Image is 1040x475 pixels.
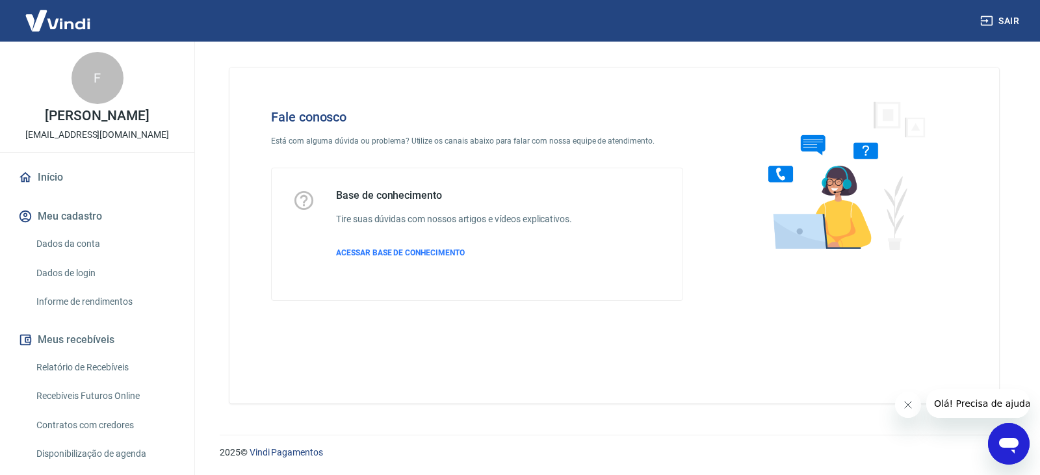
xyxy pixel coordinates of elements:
[31,231,179,257] a: Dados da conta
[926,389,1030,418] iframe: Mensagem da empresa
[16,202,179,231] button: Meu cadastro
[31,383,179,409] a: Recebíveis Futuros Online
[336,212,572,226] h6: Tire suas dúvidas com nossos artigos e vídeos explicativos.
[31,289,179,315] a: Informe de rendimentos
[71,52,123,104] div: F
[16,326,179,354] button: Meus recebíveis
[250,447,323,457] a: Vindi Pagamentos
[16,1,100,40] img: Vindi
[31,412,179,439] a: Contratos com credores
[45,109,149,123] p: [PERSON_NAME]
[271,109,683,125] h4: Fale conosco
[31,441,179,467] a: Disponibilização de agenda
[220,446,1009,459] p: 2025 ©
[336,248,465,257] span: ACESSAR BASE DE CONHECIMENTO
[25,128,169,142] p: [EMAIL_ADDRESS][DOMAIN_NAME]
[988,423,1030,465] iframe: Botão para abrir a janela de mensagens
[271,135,683,147] p: Está com alguma dúvida ou problema? Utilize os canais abaixo para falar com nossa equipe de atend...
[336,189,572,202] h5: Base de conhecimento
[742,88,940,262] img: Fale conosco
[978,9,1024,33] button: Sair
[16,163,179,192] a: Início
[8,9,109,19] span: Olá! Precisa de ajuda?
[336,247,572,259] a: ACESSAR BASE DE CONHECIMENTO
[31,354,179,381] a: Relatório de Recebíveis
[31,260,179,287] a: Dados de login
[895,392,921,418] iframe: Fechar mensagem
